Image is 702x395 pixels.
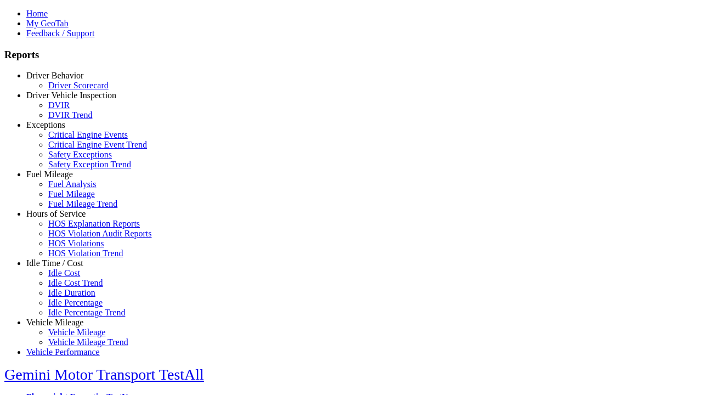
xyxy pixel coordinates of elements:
[26,209,86,218] a: Hours of Service
[4,49,698,61] h3: Reports
[48,229,152,238] a: HOS Violation Audit Reports
[48,140,147,149] a: Critical Engine Event Trend
[48,199,117,208] a: Fuel Mileage Trend
[26,258,83,268] a: Idle Time / Cost
[48,130,128,139] a: Critical Engine Events
[48,308,125,317] a: Idle Percentage Trend
[26,91,116,100] a: Driver Vehicle Inspection
[48,160,131,169] a: Safety Exception Trend
[48,249,123,258] a: HOS Violation Trend
[26,71,83,80] a: Driver Behavior
[48,239,104,248] a: HOS Violations
[4,366,204,383] a: Gemini Motor Transport TestAll
[48,328,105,337] a: Vehicle Mileage
[48,278,103,287] a: Idle Cost Trend
[48,179,97,189] a: Fuel Analysis
[48,288,95,297] a: Idle Duration
[48,81,109,90] a: Driver Scorecard
[48,268,80,278] a: Idle Cost
[26,347,100,357] a: Vehicle Performance
[26,318,83,327] a: Vehicle Mileage
[48,189,95,199] a: Fuel Mileage
[48,337,128,347] a: Vehicle Mileage Trend
[48,100,70,110] a: DVIR
[48,110,92,120] a: DVIR Trend
[48,219,140,228] a: HOS Explanation Reports
[26,120,65,129] a: Exceptions
[26,19,69,28] a: My GeoTab
[48,298,103,307] a: Idle Percentage
[26,9,48,18] a: Home
[26,29,94,38] a: Feedback / Support
[26,170,73,179] a: Fuel Mileage
[48,150,112,159] a: Safety Exceptions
